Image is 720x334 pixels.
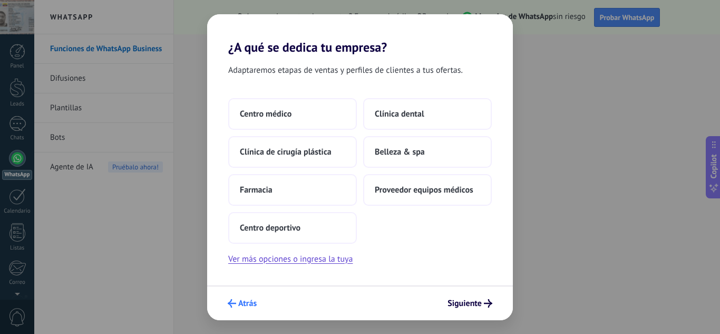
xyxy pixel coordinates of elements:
button: Farmacia [228,174,357,206]
button: Belleza & spa [363,136,492,168]
span: Proveedor equipos médicos [375,185,473,195]
span: Centro médico [240,109,291,119]
button: Ver más opciones o ingresa la tuya [228,252,353,266]
span: Clínica de cirugía plástica [240,147,332,157]
button: Clínica dental [363,98,492,130]
span: Siguiente [447,300,482,307]
button: Centro deportivo [228,212,357,244]
span: Adaptaremos etapas de ventas y perfiles de clientes a tus ofertas. [228,63,463,77]
button: Atrás [223,294,261,312]
button: Siguiente [443,294,497,312]
button: Clínica de cirugía plástica [228,136,357,168]
span: Belleza & spa [375,147,425,157]
span: Clínica dental [375,109,424,119]
span: Atrás [238,300,257,307]
span: Farmacia [240,185,273,195]
button: Centro médico [228,98,357,130]
h2: ¿A qué se dedica tu empresa? [207,14,513,55]
button: Proveedor equipos médicos [363,174,492,206]
span: Centro deportivo [240,223,300,233]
